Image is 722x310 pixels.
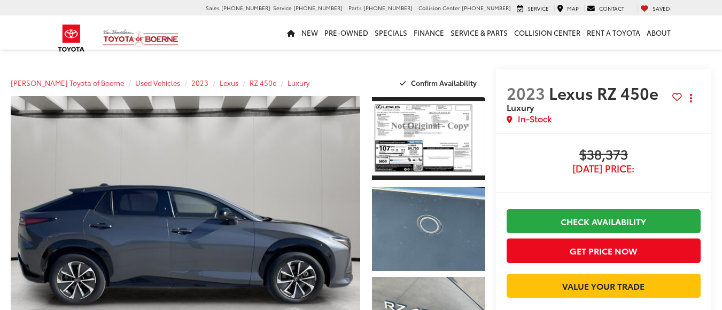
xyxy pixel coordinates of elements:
button: Confirm Availability [394,74,485,92]
a: Contact [584,4,627,13]
span: Service [527,4,549,12]
span: Confirm Availability [411,78,477,88]
a: Specials [371,15,410,50]
span: dropdown dots [690,94,692,102]
span: [PHONE_NUMBER] [462,4,511,12]
span: Contact [599,4,624,12]
img: Vic Vaughan Toyota of Boerne [103,29,179,47]
span: 2023 [507,81,545,104]
a: Lexus [220,78,238,88]
span: $38,373 [507,147,701,163]
span: [DATE] Price: [507,163,701,174]
a: Used Vehicles [135,78,180,88]
button: Get Price Now [507,239,701,263]
a: Service & Parts: Opens in a new tab [447,15,511,50]
a: Expand Photo 1 [372,96,485,181]
span: Collision Center [418,4,460,12]
span: [PHONE_NUMBER] [221,4,270,12]
a: Value Your Trade [507,274,701,298]
a: My Saved Vehicles [638,4,673,13]
button: Actions [682,89,701,107]
a: Map [554,4,581,13]
a: Rent a Toyota [584,15,643,50]
a: Check Availability [507,209,701,233]
a: [PERSON_NAME] Toyota of Boerne [11,78,124,88]
img: 2023 Lexus RZ 450e Luxury [371,101,486,176]
span: [PHONE_NUMBER] [293,4,343,12]
span: In-Stock [518,113,552,125]
span: Lexus RZ 450e [549,81,662,104]
a: Service [514,4,552,13]
a: Collision Center [511,15,584,50]
a: About [643,15,674,50]
a: Luxury [288,78,309,88]
img: Toyota [51,21,91,55]
a: Expand Photo 2 [372,187,485,272]
a: Home [284,15,298,50]
span: Saved [653,4,670,12]
span: Sales [206,4,220,12]
a: RZ 450e [250,78,276,88]
span: Service [273,4,292,12]
span: [PHONE_NUMBER] [363,4,413,12]
span: Map [567,4,579,12]
a: Finance [410,15,447,50]
a: New [298,15,321,50]
a: 2023 [191,78,208,88]
img: 2023 Lexus RZ 450e Luxury [371,186,486,272]
a: Pre-Owned [321,15,371,50]
span: Parts [348,4,362,12]
span: Luxury [507,101,534,113]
